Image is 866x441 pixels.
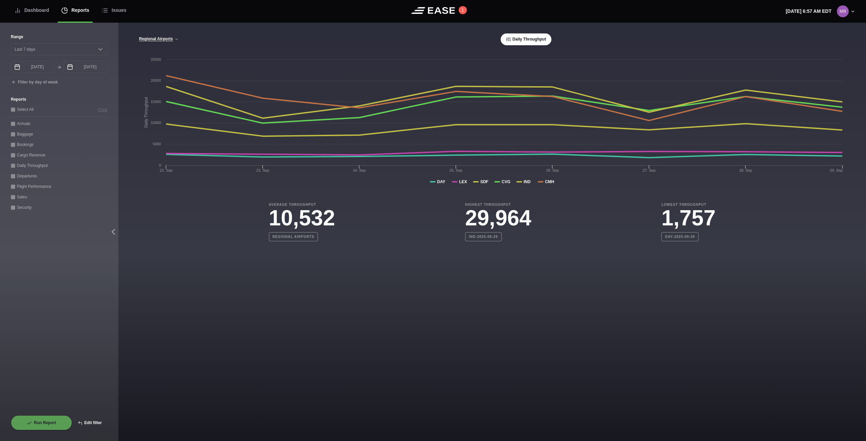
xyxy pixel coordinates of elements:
[151,100,161,104] text: 15000
[64,61,108,73] input: mm/dd/yyyy
[546,168,559,172] tspan: 26. Sep
[72,415,108,430] button: Edit filter
[139,37,179,42] button: Regional Airports
[661,232,699,241] b: DAY-2025-09-30
[830,168,843,172] tspan: 29. Sep
[739,168,752,172] tspan: 28. Sep
[524,179,531,184] tspan: IND
[151,57,161,62] text: 25000
[151,78,161,82] text: 20000
[450,168,462,172] tspan: 25. Sep
[11,80,58,85] button: Filter by day of week
[501,33,551,45] button: Daily Throughput
[269,207,335,229] h3: 10,532
[269,232,318,241] b: Regional Airports
[661,207,715,229] h3: 1,757
[661,202,715,207] b: Lowest Throughput
[11,96,108,102] label: Reports
[98,106,108,113] button: Clear
[643,168,656,172] tspan: 27. Sep
[480,179,488,184] tspan: SDF
[159,163,161,167] text: 0
[459,179,467,184] tspan: LEX
[465,232,502,241] b: IND-2025-09-29
[11,61,55,73] input: mm/dd/yyyy
[153,142,161,146] text: 5000
[465,207,531,229] h3: 29,964
[459,6,467,14] button: 1
[256,168,269,172] tspan: 23. Sep
[837,5,849,17] img: 0b2ed616698f39eb9cebe474ea602d52
[545,179,554,184] tspan: CMH
[437,179,445,184] tspan: DAY
[465,202,531,207] b: Highest Throughput
[151,121,161,125] text: 10000
[502,179,510,184] tspan: CVG
[269,202,335,207] b: Average Throughput
[144,97,149,128] tspan: Daily Throughput
[353,168,366,172] tspan: 24. Sep
[786,8,831,15] p: [DATE] 6:57 AM EDT
[160,168,173,172] tspan: 22. Sep
[11,34,108,40] label: Range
